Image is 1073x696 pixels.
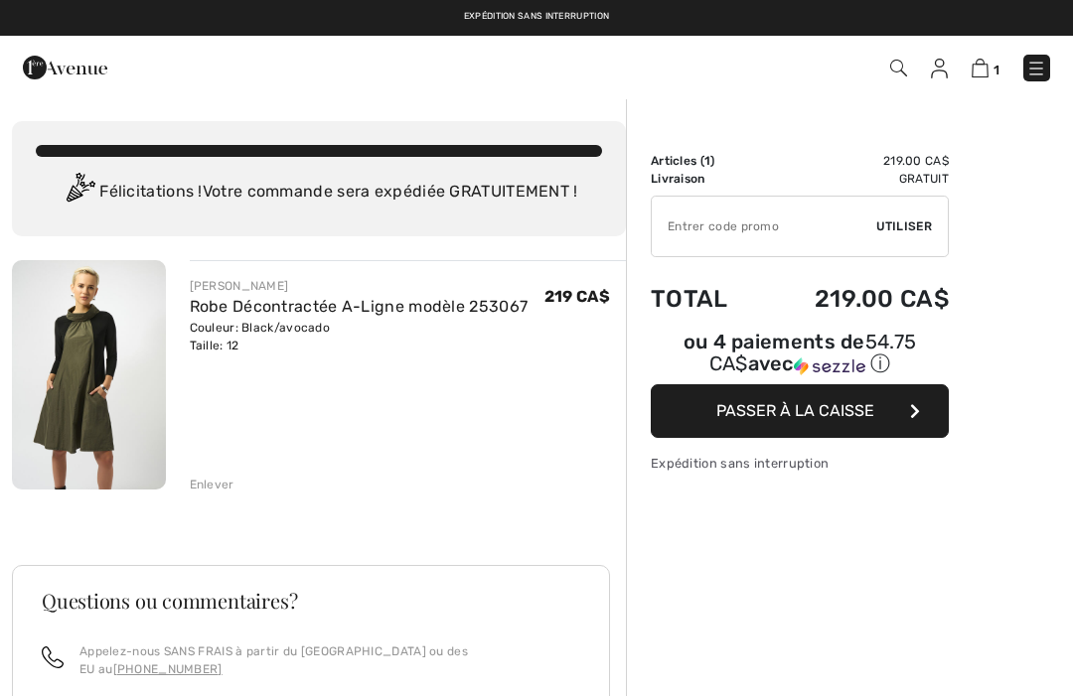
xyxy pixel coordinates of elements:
[651,384,949,438] button: Passer à la caisse
[651,333,949,384] div: ou 4 paiements de54.75 CA$avecSezzle Cliquez pour en savoir plus sur Sezzle
[23,57,107,75] a: 1ère Avenue
[190,319,529,354] div: Couleur: Black/avocado Taille: 12
[544,287,610,306] span: 219 CA$
[972,56,999,79] a: 1
[651,333,949,377] div: ou 4 paiements de avec
[190,476,234,493] div: Enlever
[42,646,64,668] img: call
[931,59,948,78] img: Mes infos
[652,197,876,256] input: Code promo
[1026,59,1046,78] img: Menu
[79,642,580,678] p: Appelez-nous SANS FRAIS à partir du [GEOGRAPHIC_DATA] ou des EU au
[190,277,529,295] div: [PERSON_NAME]
[23,48,107,87] img: 1ère Avenue
[794,357,865,375] img: Sezzle
[994,63,999,77] span: 1
[759,170,949,188] td: Gratuit
[651,265,759,333] td: Total
[190,297,529,316] a: Robe Décontractée A-Ligne modèle 253067
[759,265,949,333] td: 219.00 CA$
[60,173,99,212] img: Congratulation2.svg
[651,454,949,473] div: Expédition sans interruption
[876,217,932,235] span: Utiliser
[651,170,759,188] td: Livraison
[42,591,580,611] h3: Questions ou commentaires?
[972,59,989,77] img: Panier d'achat
[716,401,874,420] span: Passer à la caisse
[890,60,907,76] img: Recherche
[709,330,917,375] span: 54.75 CA$
[704,154,710,168] span: 1
[759,152,949,170] td: 219.00 CA$
[113,662,223,676] a: [PHONE_NUMBER]
[651,152,759,170] td: Articles ( )
[12,260,166,489] img: Robe Décontractée A-Ligne modèle 253067
[36,173,602,212] div: Félicitations ! Votre commande sera expédiée GRATUITEMENT !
